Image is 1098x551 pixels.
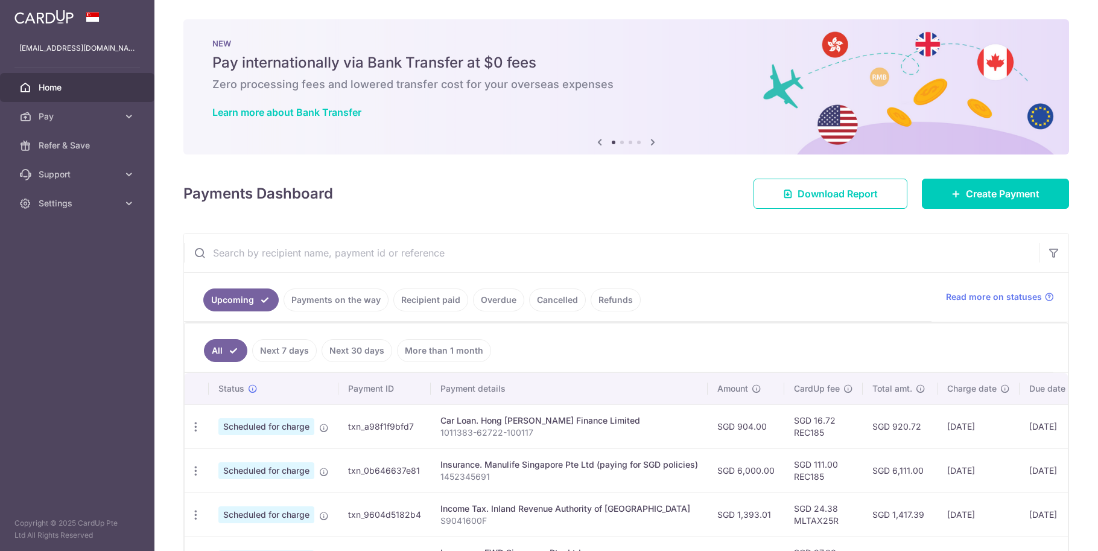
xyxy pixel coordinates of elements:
span: Due date [1029,383,1065,395]
span: Scheduled for charge [218,418,314,435]
td: SGD 920.72 [863,404,938,448]
td: [DATE] [938,492,1020,537]
h5: Pay internationally via Bank Transfer at $0 fees [212,53,1040,72]
input: Search by recipient name, payment id or reference [184,234,1039,272]
td: SGD 24.38 MLTAX25R [784,492,863,537]
span: Scheduled for charge [218,462,314,479]
img: CardUp [14,10,74,24]
span: Scheduled for charge [218,506,314,523]
span: Status [218,383,244,395]
td: SGD 111.00 REC185 [784,448,863,492]
span: Total amt. [872,383,912,395]
span: Amount [717,383,748,395]
td: SGD 16.72 REC185 [784,404,863,448]
span: Home [39,81,118,94]
p: [EMAIL_ADDRESS][DOMAIN_NAME] [19,42,135,54]
p: 1452345691 [440,471,698,483]
h4: Payments Dashboard [183,183,333,205]
div: Car Loan. Hong [PERSON_NAME] Finance Limited [440,415,698,427]
span: Support [39,168,118,180]
td: [DATE] [1020,492,1088,537]
a: More than 1 month [397,339,491,362]
td: SGD 1,417.39 [863,492,938,537]
span: Settings [39,197,118,209]
span: Download Report [798,186,878,201]
a: All [204,339,247,362]
td: [DATE] [938,448,1020,492]
a: Upcoming [203,288,279,311]
span: CardUp fee [794,383,840,395]
th: Payment ID [338,373,431,404]
td: [DATE] [938,404,1020,448]
td: [DATE] [1020,404,1088,448]
th: Payment details [431,373,708,404]
span: Create Payment [966,186,1039,201]
a: Cancelled [529,288,586,311]
a: Download Report [754,179,907,209]
a: Create Payment [922,179,1069,209]
span: Refer & Save [39,139,118,151]
div: Insurance. Manulife Singapore Pte Ltd (paying for SGD policies) [440,459,698,471]
p: 1011383-62722-100117 [440,427,698,439]
td: SGD 6,111.00 [863,448,938,492]
p: S9041600F [440,515,698,527]
a: Refunds [591,288,641,311]
td: SGD 6,000.00 [708,448,784,492]
td: SGD 1,393.01 [708,492,784,537]
a: Recipient paid [393,288,468,311]
a: Overdue [473,288,524,311]
img: Bank transfer banner [183,19,1069,154]
td: SGD 904.00 [708,404,784,448]
p: NEW [212,39,1040,48]
span: Read more on statuses [946,291,1042,303]
a: Learn more about Bank Transfer [212,106,361,118]
td: txn_0b646637e81 [338,448,431,492]
a: Payments on the way [284,288,389,311]
a: Next 7 days [252,339,317,362]
a: Next 30 days [322,339,392,362]
span: Pay [39,110,118,123]
a: Read more on statuses [946,291,1054,303]
div: Income Tax. Inland Revenue Authority of [GEOGRAPHIC_DATA] [440,503,698,515]
td: [DATE] [1020,448,1088,492]
h6: Zero processing fees and lowered transfer cost for your overseas expenses [212,77,1040,92]
td: txn_9604d5182b4 [338,492,431,537]
td: txn_a98f1f9bfd7 [338,404,431,448]
span: Charge date [947,383,997,395]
